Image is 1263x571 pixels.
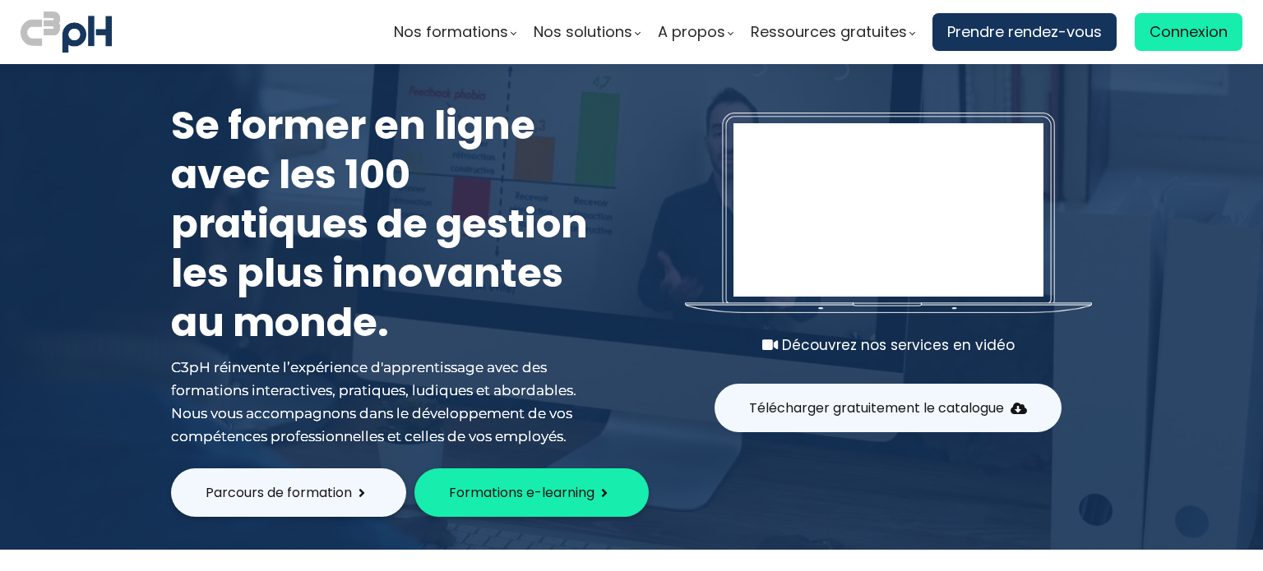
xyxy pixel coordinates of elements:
[21,8,112,56] img: logo C3PH
[171,356,599,448] div: C3pH réinvente l’expérience d'apprentissage avec des formations interactives, pratiques, ludiques...
[171,101,599,348] h1: Se former en ligne avec les 100 pratiques de gestion les plus innovantes au monde.
[534,20,632,44] span: Nos solutions
[947,20,1102,44] span: Prendre rendez-vous
[751,20,907,44] span: Ressources gratuites
[1135,13,1242,51] a: Connexion
[206,482,352,503] span: Parcours de formation
[715,384,1062,432] button: Télécharger gratuitement le catalogue
[449,482,594,503] span: Formations e-learning
[394,20,508,44] span: Nos formations
[932,13,1117,51] a: Prendre rendez-vous
[414,468,649,517] button: Formations e-learning
[1150,20,1228,44] span: Connexion
[171,468,406,517] button: Parcours de formation
[685,334,1092,357] div: Découvrez nos services en vidéo
[658,20,725,44] span: A propos
[749,398,1004,418] span: Télécharger gratuitement le catalogue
